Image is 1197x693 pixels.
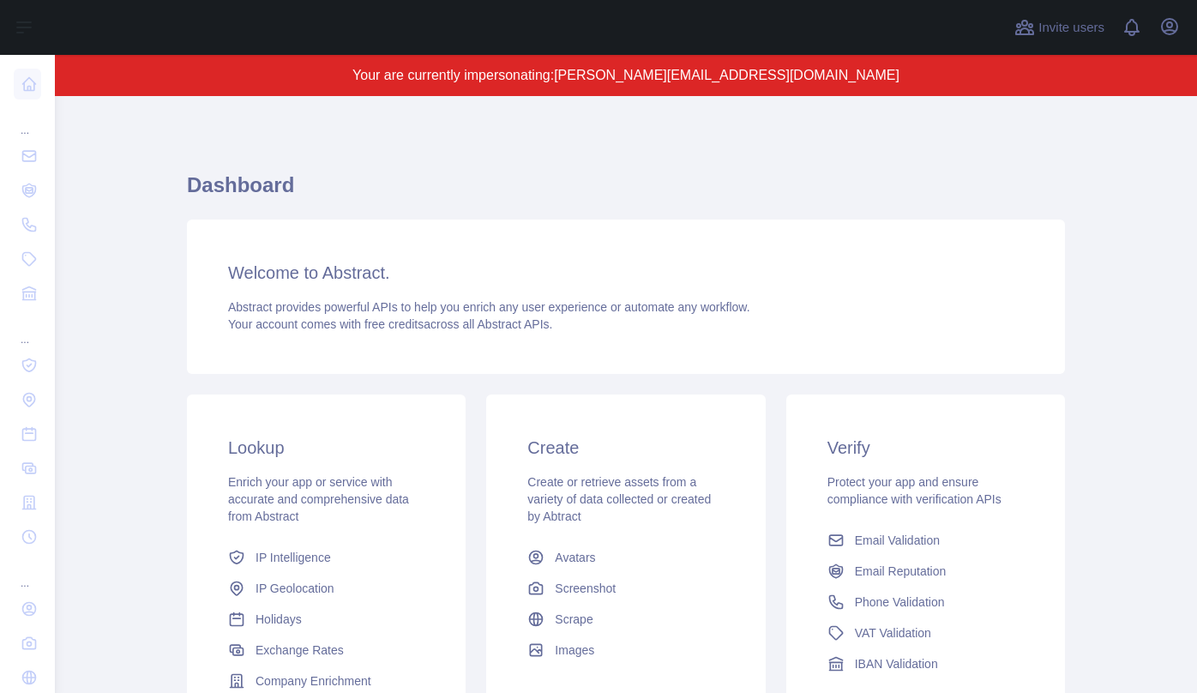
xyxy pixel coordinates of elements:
[520,542,731,573] a: Avatars
[256,549,331,566] span: IP Intelligence
[1011,14,1108,41] button: Invite users
[256,611,302,628] span: Holidays
[187,172,1065,213] h1: Dashboard
[14,312,41,346] div: ...
[520,635,731,666] a: Images
[555,580,616,597] span: Screenshot
[228,261,1024,285] h3: Welcome to Abstract.
[855,655,938,672] span: IBAN Validation
[855,624,931,642] span: VAT Validation
[228,300,750,314] span: Abstract provides powerful APIs to help you enrich any user experience or automate any workflow.
[821,556,1031,587] a: Email Reputation
[555,549,595,566] span: Avatars
[520,604,731,635] a: Scrape
[554,68,899,82] span: [PERSON_NAME][EMAIL_ADDRESS][DOMAIN_NAME]
[855,532,940,549] span: Email Validation
[228,436,424,460] h3: Lookup
[256,642,344,659] span: Exchange Rates
[827,475,1002,506] span: Protect your app and ensure compliance with verification APIs
[827,436,1024,460] h3: Verify
[221,635,431,666] a: Exchange Rates
[256,580,334,597] span: IP Geolocation
[527,436,724,460] h3: Create
[555,642,594,659] span: Images
[221,542,431,573] a: IP Intelligence
[821,525,1031,556] a: Email Validation
[352,68,554,82] span: Your are currently impersonating:
[14,103,41,137] div: ...
[228,317,552,331] span: Your account comes with across all Abstract APIs.
[256,672,371,690] span: Company Enrichment
[821,587,1031,618] a: Phone Validation
[855,563,947,580] span: Email Reputation
[821,618,1031,648] a: VAT Validation
[364,317,424,331] span: free credits
[14,556,41,590] div: ...
[555,611,592,628] span: Scrape
[821,648,1031,679] a: IBAN Validation
[1038,18,1104,38] span: Invite users
[527,475,711,523] span: Create or retrieve assets from a variety of data collected or created by Abtract
[221,604,431,635] a: Holidays
[228,475,409,523] span: Enrich your app or service with accurate and comprehensive data from Abstract
[221,573,431,604] a: IP Geolocation
[855,594,945,611] span: Phone Validation
[520,573,731,604] a: Screenshot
